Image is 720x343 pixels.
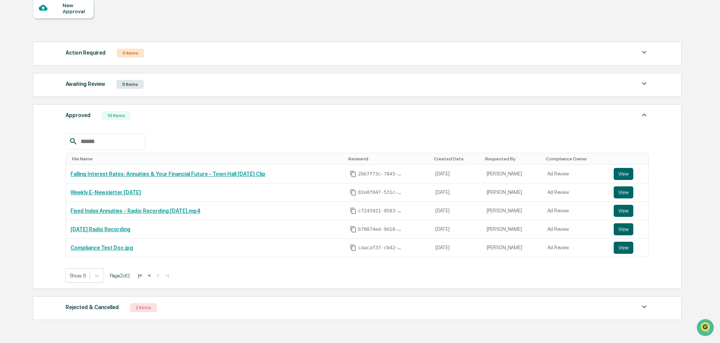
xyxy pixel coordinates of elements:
a: 🔎Data Lookup [5,106,51,120]
div: 2 Items [130,303,157,312]
span: Copy Id [350,189,357,196]
div: Start new chat [26,58,124,65]
td: [DATE] [431,220,482,239]
span: Copy Id [350,207,357,214]
p: How can we help? [8,16,137,28]
td: Ad Review [543,202,610,220]
td: [PERSON_NAME] [482,239,543,257]
td: [PERSON_NAME] [482,220,543,239]
div: Toggle SortBy [546,156,607,162]
a: Falling Interest Rates: Annuities & Your Financial Future - Town Hall [DATE] Clip [70,171,265,177]
span: Copy Id [350,244,357,251]
a: Fixed Index Annuities - Radio Recording [DATE].mp4 [70,208,201,214]
iframe: Open customer support [696,318,716,338]
a: [DATE] Radio Recording [70,226,130,232]
div: 🗄️ [55,96,61,102]
div: 🔎 [8,110,14,116]
button: < [146,272,153,279]
button: |< [136,272,144,279]
span: Copy Id [350,171,357,177]
button: Start new chat [128,60,137,69]
a: View [614,205,644,217]
span: 02e8f047-531c-4895-b7f0-31a4a94e0fb2 [358,189,403,195]
span: b70874ed-9d18-4928-b625-b8aa3f2379aa [358,226,403,232]
button: View [614,242,633,254]
div: Awaiting Review [66,79,105,89]
img: caret [640,48,649,57]
div: New Approval [63,2,88,14]
td: Ad Review [543,165,610,183]
div: 0 Items [117,49,144,58]
button: View [614,223,633,235]
a: Weekly E-Newsletter [DATE] [70,189,141,195]
a: 🗄️Attestations [52,92,97,105]
div: Toggle SortBy [72,156,342,162]
div: Toggle SortBy [348,156,428,162]
td: Ad Review [543,220,610,239]
a: View [614,242,644,254]
img: caret [640,79,649,88]
td: [DATE] [431,202,482,220]
span: Page 2 of 2 [110,273,130,279]
span: 2bb7f73c-7845-46d5-9cfa-176565d86e6c [358,171,403,177]
div: Toggle SortBy [434,156,479,162]
span: cf245921-9583-45e4-b47d-08b85a38f5ad [358,208,403,214]
img: caret [640,302,649,311]
div: Rejected & Cancelled [66,302,119,312]
a: 🖐️Preclearance [5,92,52,105]
td: [PERSON_NAME] [482,202,543,220]
div: Action Required [66,48,106,58]
td: Ad Review [543,239,610,257]
button: > [154,272,162,279]
div: We're available if you need us! [26,65,95,71]
div: Toggle SortBy [485,156,540,162]
td: [DATE] [431,165,482,183]
a: Compliance Test Doc.jpg [70,245,133,251]
a: Powered byPylon [53,127,91,133]
div: 🖐️ [8,96,14,102]
div: Toggle SortBy [615,156,645,162]
div: Approved [66,110,90,120]
div: 10 Items [102,111,131,120]
img: 1746055101610-c473b297-6a78-478c-a979-82029cc54cd1 [8,58,21,71]
a: View [614,168,644,180]
a: View [614,223,644,235]
td: [DATE] [431,183,482,202]
div: 5 Items [116,80,144,89]
span: Preclearance [15,95,49,102]
td: [PERSON_NAME] [482,165,543,183]
span: caacaf37-cb42-4f24-8667-dcbfb44ecba3 [358,245,403,251]
span: Attestations [62,95,93,102]
button: View [614,168,633,180]
td: [DATE] [431,239,482,257]
td: Ad Review [543,183,610,202]
span: Pylon [75,128,91,133]
span: Data Lookup [15,109,47,117]
button: View [614,205,633,217]
td: [PERSON_NAME] [482,183,543,202]
a: View [614,186,644,198]
button: >| [163,272,172,279]
button: View [614,186,633,198]
img: caret [640,110,649,119]
span: Copy Id [350,226,357,233]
